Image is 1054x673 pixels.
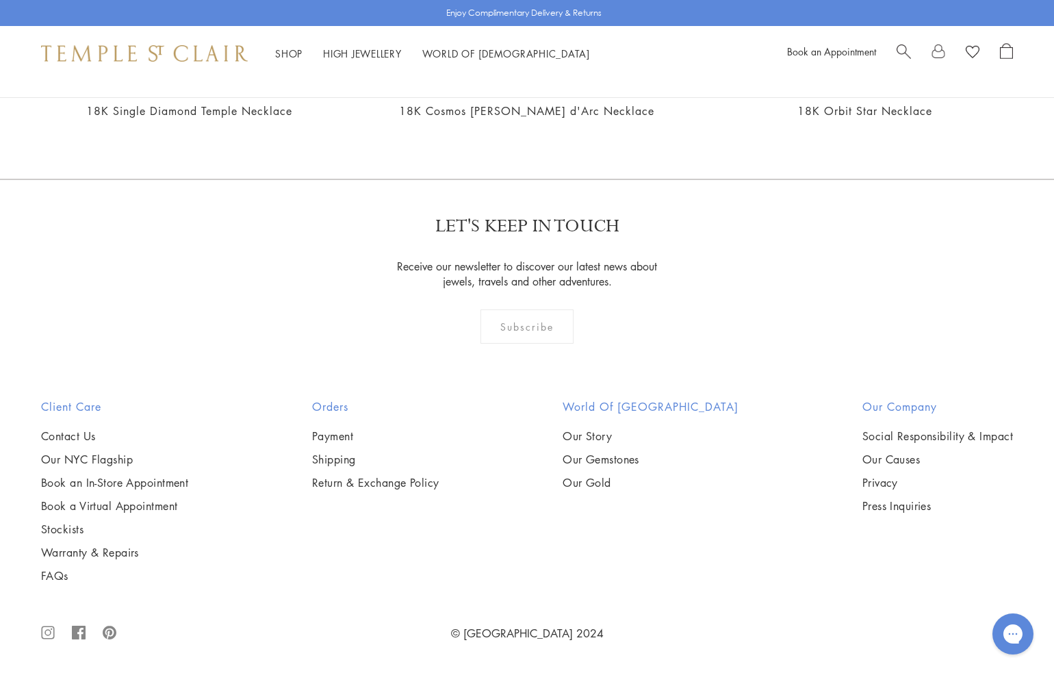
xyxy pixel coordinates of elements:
a: Stockists [41,522,188,537]
a: Search [897,43,911,64]
a: 18K Cosmos [PERSON_NAME] d'Arc Necklace [399,103,654,118]
a: View Wishlist [966,43,979,64]
a: Contact Us [41,429,188,444]
nav: Main navigation [275,45,590,62]
a: 18K Orbit Star Necklace [797,103,932,118]
p: Receive our newsletter to discover our latest news about jewels, travels and other adventures. [389,259,666,289]
a: 18K Single Diamond Temple Necklace [86,103,292,118]
a: Our Gemstones [563,452,738,467]
h2: World of [GEOGRAPHIC_DATA] [563,398,738,415]
a: Book an Appointment [787,45,876,58]
a: High JewelleryHigh Jewellery [323,47,402,60]
a: Press Inquiries [862,498,1013,513]
a: Our Gold [563,475,738,490]
a: Privacy [862,475,1013,490]
a: Book an In-Store Appointment [41,475,188,490]
a: Warranty & Repairs [41,545,188,560]
a: World of [DEMOGRAPHIC_DATA]World of [DEMOGRAPHIC_DATA] [422,47,590,60]
a: FAQs [41,568,188,583]
a: Payment [312,429,439,444]
h2: Orders [312,398,439,415]
h2: Our Company [862,398,1013,415]
a: Return & Exchange Policy [312,475,439,490]
a: Our Causes [862,452,1013,467]
a: Our NYC Flagship [41,452,188,467]
a: Our Story [563,429,738,444]
a: Book a Virtual Appointment [41,498,188,513]
a: Shipping [312,452,439,467]
img: Temple St. Clair [41,45,248,62]
div: Subscribe [480,309,574,344]
a: © [GEOGRAPHIC_DATA] 2024 [451,626,604,641]
a: Social Responsibility & Impact [862,429,1013,444]
h2: Client Care [41,398,188,415]
p: Enjoy Complimentary Delivery & Returns [446,6,602,20]
a: ShopShop [275,47,303,60]
p: LET'S KEEP IN TOUCH [435,214,619,238]
iframe: Gorgias live chat messenger [986,609,1040,659]
a: Open Shopping Bag [1000,43,1013,64]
